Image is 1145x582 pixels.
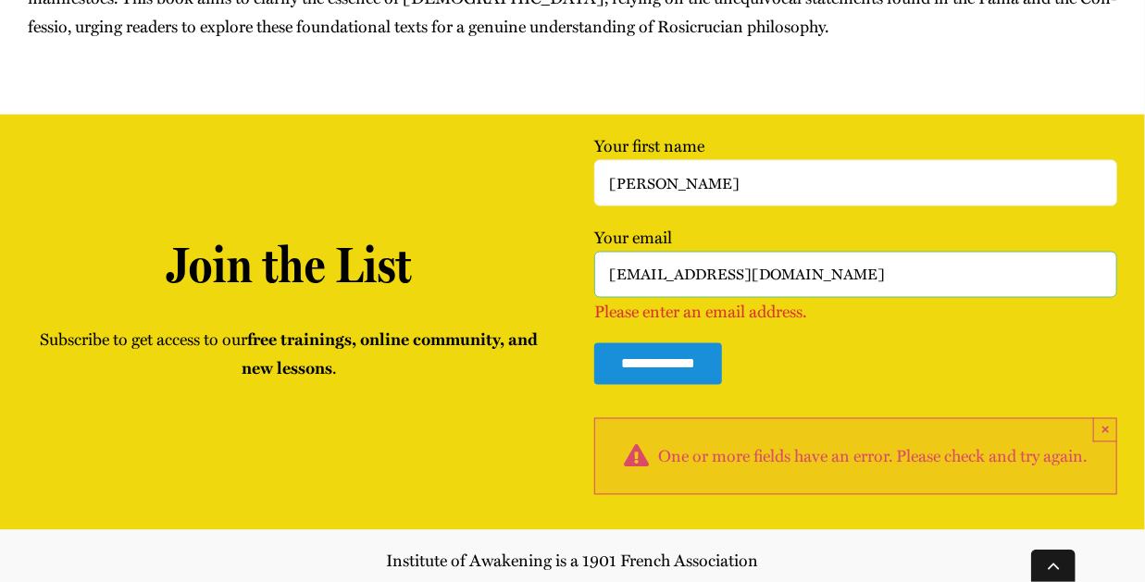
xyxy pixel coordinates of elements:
strong: free train­ings, online com­mu­ni­ty, and new lessons [242,328,538,380]
h2: Join the List [28,236,551,296]
form: Contact form [594,131,1117,495]
input: Your email [594,252,1117,298]
input: Your first name [594,160,1117,206]
span: One or more fields have an error. Please check and try again. [659,442,1088,471]
button: Close [1093,418,1117,442]
label: Your first name [594,133,1117,192]
label: Your email [594,225,1117,324]
p: Sub­scribe to get access to our . [28,326,551,383]
span: Please enter an email address. [594,300,806,324]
